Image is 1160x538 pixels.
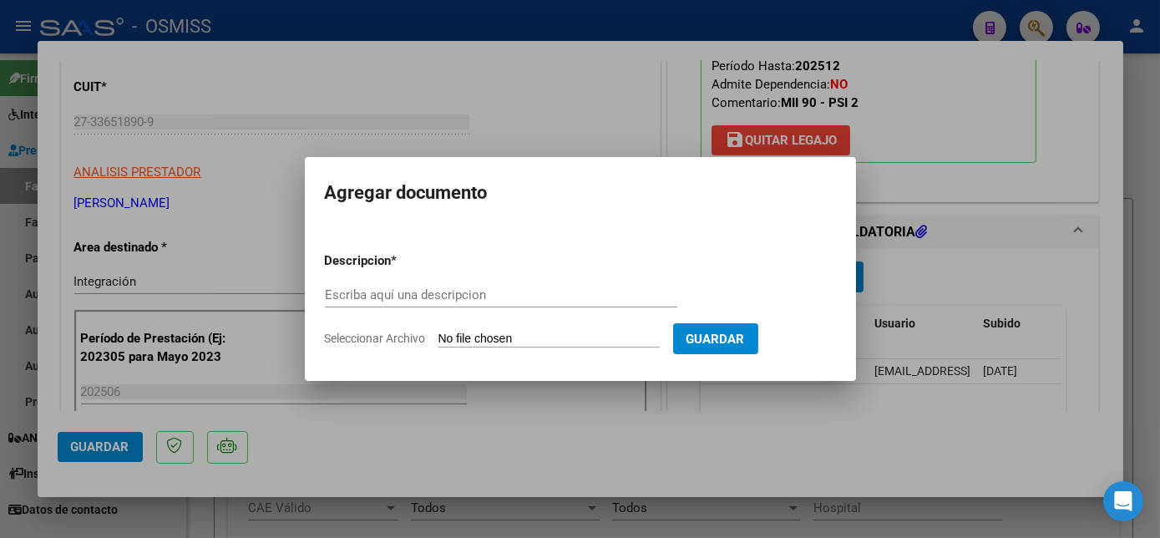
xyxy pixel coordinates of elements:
button: Guardar [673,323,758,354]
p: Descripcion [325,251,479,271]
h2: Agregar documento [325,177,836,209]
span: Guardar [686,332,745,347]
div: Open Intercom Messenger [1103,481,1143,521]
span: Seleccionar Archivo [325,332,426,345]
